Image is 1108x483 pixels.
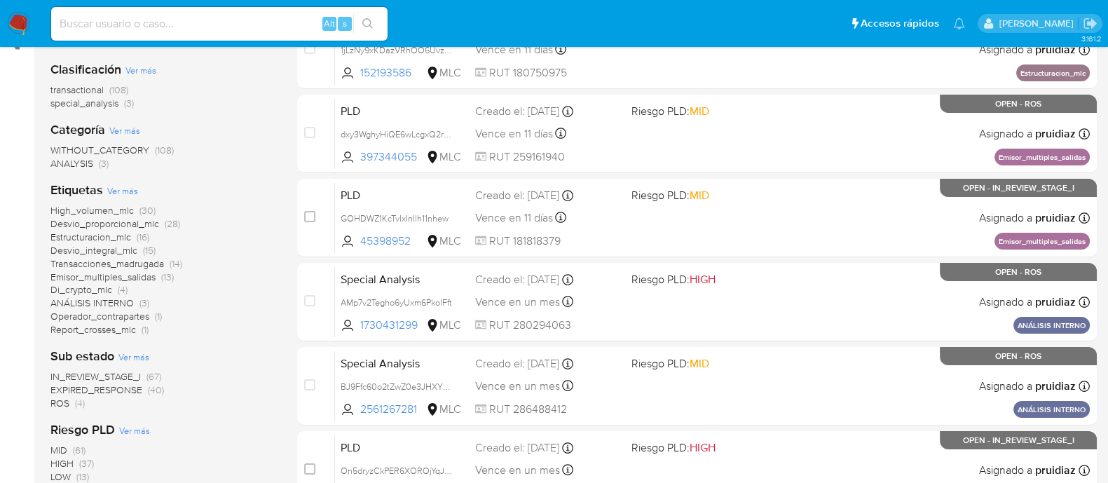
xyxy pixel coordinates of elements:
[1081,33,1101,44] span: 3.161.2
[324,17,335,30] span: Alt
[999,17,1078,30] p: pablo.ruidiaz@mercadolibre.com
[353,14,382,34] button: search-icon
[953,18,965,29] a: Notificaciones
[861,16,939,31] span: Accesos rápidos
[343,17,347,30] span: s
[51,15,388,33] input: Buscar usuario o caso...
[1083,16,1097,31] a: Salir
